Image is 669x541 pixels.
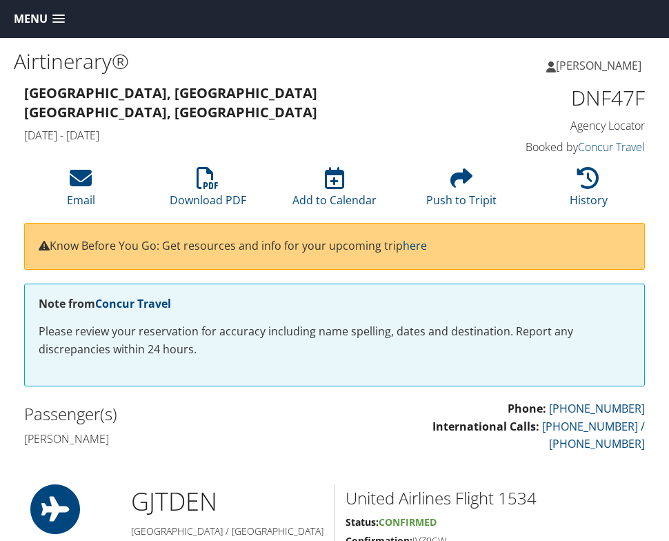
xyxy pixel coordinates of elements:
strong: International Calls: [432,419,539,434]
h4: Agency Locator [452,118,645,133]
strong: Status: [346,515,379,529]
h4: [DATE] - [DATE] [24,128,431,143]
h2: Passenger(s) [24,402,324,426]
a: [PHONE_NUMBER] [549,401,645,416]
h4: [PERSON_NAME] [24,431,324,446]
h1: DNF47F [452,83,645,112]
a: Menu [7,8,72,30]
a: [PHONE_NUMBER] / [PHONE_NUMBER] [542,419,645,452]
p: Know Before You Go: Get resources and info for your upcoming trip [39,237,630,255]
a: Add to Calendar [292,175,377,208]
p: Please review your reservation for accuracy including name spelling, dates and destination. Repor... [39,323,630,358]
span: Menu [14,12,48,26]
h1: GJT DEN [131,484,324,519]
h2: United Airlines Flight 1534 [346,486,645,510]
a: History [570,175,608,208]
a: Push to Tripit [426,175,497,208]
a: [PERSON_NAME] [546,45,655,86]
span: Confirmed [379,515,437,529]
a: Email [67,175,95,208]
h4: Booked by [452,139,645,155]
h1: Airtinerary® [14,47,334,76]
span: [PERSON_NAME] [556,58,641,73]
strong: Note from [39,296,171,311]
h5: [GEOGRAPHIC_DATA] / [GEOGRAPHIC_DATA] [131,524,324,538]
strong: [GEOGRAPHIC_DATA], [GEOGRAPHIC_DATA] [GEOGRAPHIC_DATA], [GEOGRAPHIC_DATA] [24,83,317,121]
a: Download PDF [170,175,246,208]
a: here [403,238,427,253]
a: Concur Travel [578,139,645,155]
a: Concur Travel [95,296,171,311]
strong: Phone: [508,401,546,416]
